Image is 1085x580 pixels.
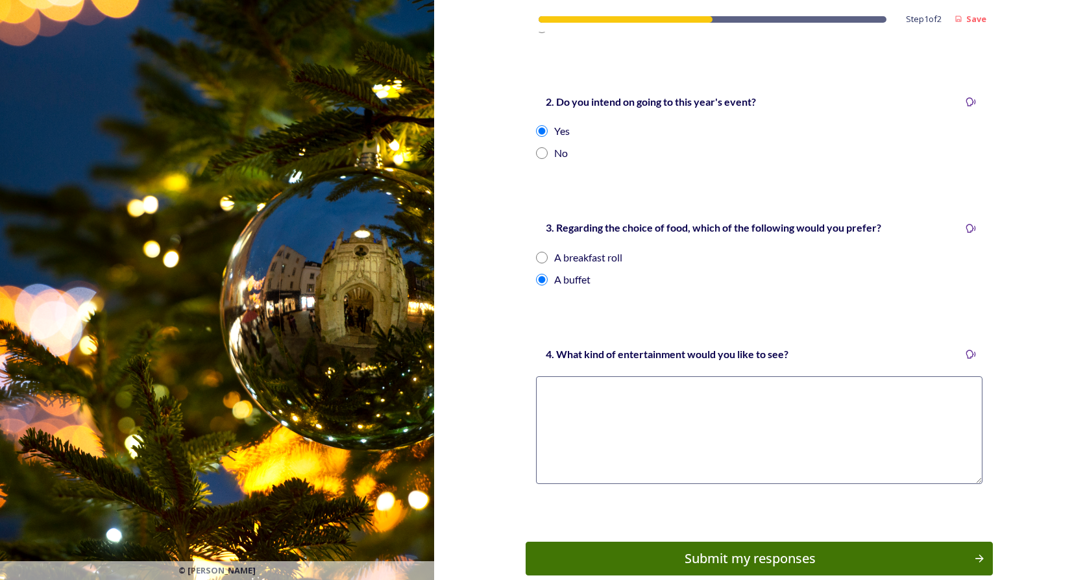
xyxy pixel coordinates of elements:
[546,95,756,108] strong: 2. Do you intend on going to this year's event?
[546,221,881,234] strong: 3. Regarding the choice of food, which of the following would you prefer?
[554,250,622,265] div: A breakfast roll
[554,272,591,287] div: A buffet
[966,13,986,25] strong: Save
[178,564,256,577] span: © [PERSON_NAME]
[554,123,570,139] div: Yes
[546,348,788,360] strong: 4. What kind of entertainment would you like to see?
[906,13,942,25] span: Step 1 of 2
[526,542,993,575] button: Continue
[554,145,568,161] div: No
[533,549,967,568] div: Submit my responses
